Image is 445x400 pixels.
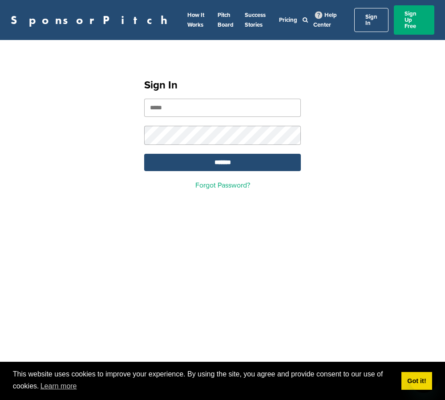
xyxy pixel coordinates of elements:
[39,380,78,393] a: learn more about cookies
[144,77,301,93] h1: Sign In
[401,372,432,390] a: dismiss cookie message
[245,12,266,28] a: Success Stories
[11,14,173,26] a: SponsorPitch
[195,181,250,190] a: Forgot Password?
[409,364,438,393] iframe: Button to launch messaging window
[394,5,434,35] a: Sign Up Free
[218,12,234,28] a: Pitch Board
[279,16,297,24] a: Pricing
[187,12,204,28] a: How It Works
[313,10,337,30] a: Help Center
[354,8,388,32] a: Sign In
[13,369,394,393] span: This website uses cookies to improve your experience. By using the site, you agree and provide co...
